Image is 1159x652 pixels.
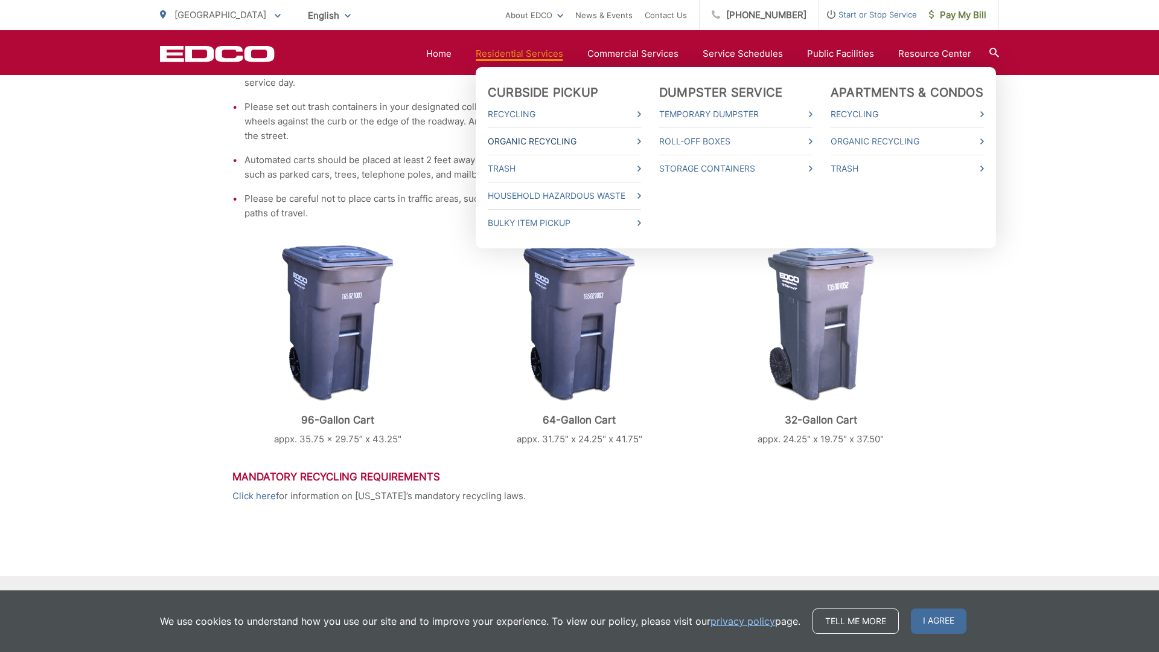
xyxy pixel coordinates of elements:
p: 96-Gallon Cart [232,414,444,426]
li: Please be careful not to place carts in traffic areas, such as bike lanes, to avoid blocking path... [244,192,631,221]
a: Bulky Item Pickup [488,216,641,230]
span: I agree [911,608,966,634]
a: Commercial Services [587,47,678,61]
a: About EDCO [505,8,563,22]
a: Click here [232,489,276,503]
a: Service Schedules [703,47,783,61]
h3: Mandatory Recycling Requirements [232,471,927,483]
a: EDCD logo. Return to the homepage. [160,45,275,62]
a: Recycling [488,107,641,121]
a: Organic Recycling [831,134,984,149]
a: Dumpster Service [659,85,782,100]
li: Automated carts should be placed at least 2 feet away from each other and obstructions such as pa... [244,153,631,182]
a: Household Hazardous Waste [488,189,641,203]
p: appx. 31.75" x 24.25" x 41.75" [474,432,685,447]
a: Apartments & Condos [831,85,983,100]
a: Roll-Off Boxes [659,134,813,149]
a: Tell me more [813,608,899,634]
p: We use cookies to understand how you use our site and to improve your experience. To view our pol... [160,614,800,628]
p: appx. 24.25" x 19.75" x 37.50" [715,432,927,447]
a: privacy policy [710,614,775,628]
p: 64-Gallon Cart [474,414,685,426]
li: Please set out trash containers in your designated collection area on the street with the wheels ... [244,100,631,143]
img: cart-trash.png [523,245,635,402]
img: cart-trash-32.png [767,245,874,402]
p: 32-Gallon Cart [715,414,927,426]
p: appx. 35.75 x 29.75” x 43.25" [232,432,444,447]
a: Trash [831,161,984,176]
a: News & Events [575,8,633,22]
span: English [299,5,360,26]
img: cart-trash.png [282,245,394,402]
a: Curbside Pickup [488,85,598,100]
a: Recycling [831,107,984,121]
a: Storage Containers [659,161,813,176]
a: Public Facilities [807,47,874,61]
p: for information on [US_STATE]’s mandatory recycling laws. [232,489,927,503]
li: Trash and recycling containers should be set out for collection before 6 a.m. on your service day. [244,61,631,90]
a: Resource Center [898,47,971,61]
a: Temporary Dumpster [659,107,813,121]
a: Trash [488,161,641,176]
span: [GEOGRAPHIC_DATA] [174,9,266,21]
a: Residential Services [476,47,563,61]
a: Home [426,47,452,61]
a: Organic Recycling [488,134,641,149]
span: Pay My Bill [929,8,986,22]
a: Contact Us [645,8,687,22]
